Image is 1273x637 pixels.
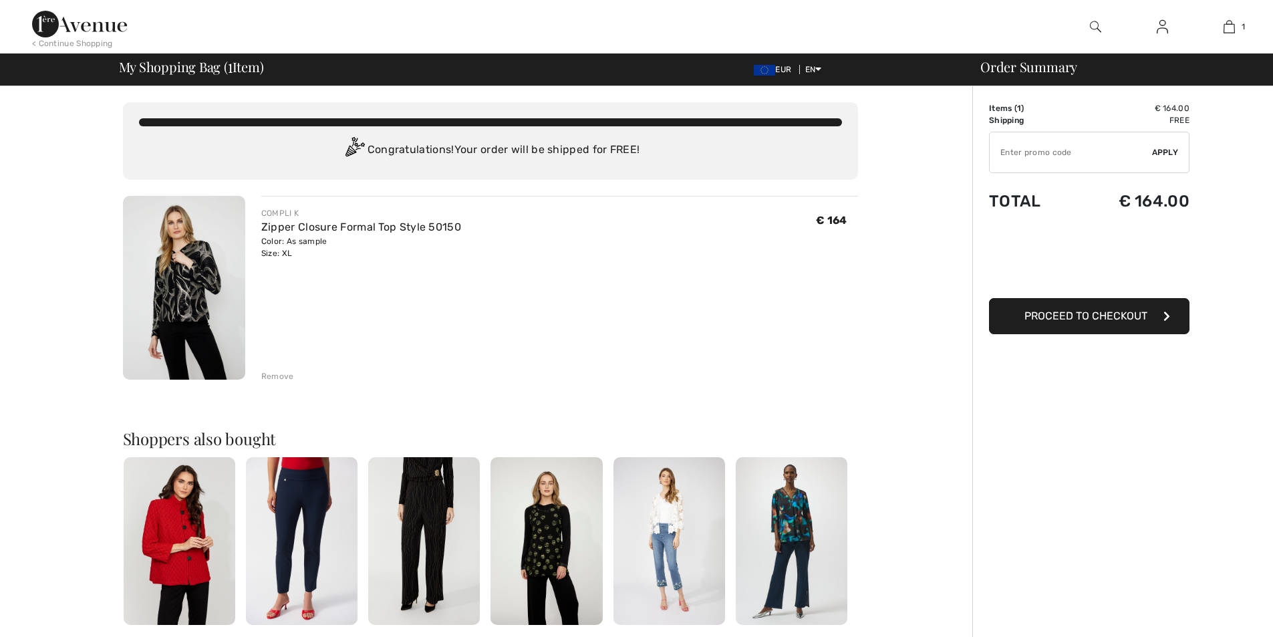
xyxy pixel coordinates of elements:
span: € 164 [816,214,847,227]
img: My Bag [1224,19,1235,35]
img: My Info [1157,19,1168,35]
td: Free [1073,114,1189,126]
img: Relaxed Fit V-Neck Top Style 254204 [736,457,847,625]
td: € 164.00 [1073,102,1189,114]
img: Congratulation2.svg [341,137,368,164]
span: EN [805,65,822,74]
iframe: PayPal [989,224,1189,293]
img: Slim Ankle-Length Trousers Style 251256 [246,457,358,625]
td: Items ( ) [989,102,1073,114]
img: 1ère Avenue [32,11,127,37]
div: COMPLI K [261,207,461,219]
td: € 164.00 [1073,178,1189,224]
td: Total [989,178,1073,224]
button: Proceed to Checkout [989,298,1189,334]
h2: Shoppers also bought [123,430,858,447]
a: Zipper Closure Formal Top Style 50150 [261,221,461,233]
div: Congratulations! Your order will be shipped for FREE! [139,137,842,164]
a: Sign In [1146,19,1179,35]
span: EUR [754,65,797,74]
input: Promo code [990,132,1152,172]
span: 1 [228,57,233,74]
img: Floral Embroidered Cropped Jeans Style 251587 [613,457,725,625]
div: Remove [261,370,294,382]
div: Color: As sample Size: XL [261,235,461,259]
img: Embellished Mid-Rise Trousers Style 254295 [368,457,480,625]
img: Zipper Closure Formal Top Style 50150 [123,196,245,380]
img: Mock Neck Dotted Casual Top Style 75140 [490,457,602,625]
a: 1 [1196,19,1262,35]
span: Apply [1152,146,1179,158]
span: 1 [1242,21,1245,33]
img: Collared Long-Sleeve Shirt Style 75181 [124,457,235,625]
div: < Continue Shopping [32,37,113,49]
span: My Shopping Bag ( Item) [119,60,264,74]
td: Shipping [989,114,1073,126]
div: Order Summary [964,60,1265,74]
span: 1 [1017,104,1021,113]
span: Proceed to Checkout [1024,309,1147,322]
img: search the website [1090,19,1101,35]
img: Euro [754,65,775,76]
